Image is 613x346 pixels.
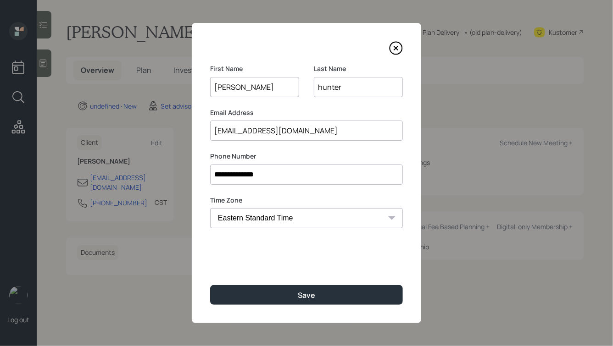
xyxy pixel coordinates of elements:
label: Email Address [210,108,403,117]
label: Phone Number [210,152,403,161]
label: First Name [210,64,299,73]
label: Last Name [314,64,403,73]
button: Save [210,285,403,305]
label: Time Zone [210,196,403,205]
div: Save [298,290,315,300]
